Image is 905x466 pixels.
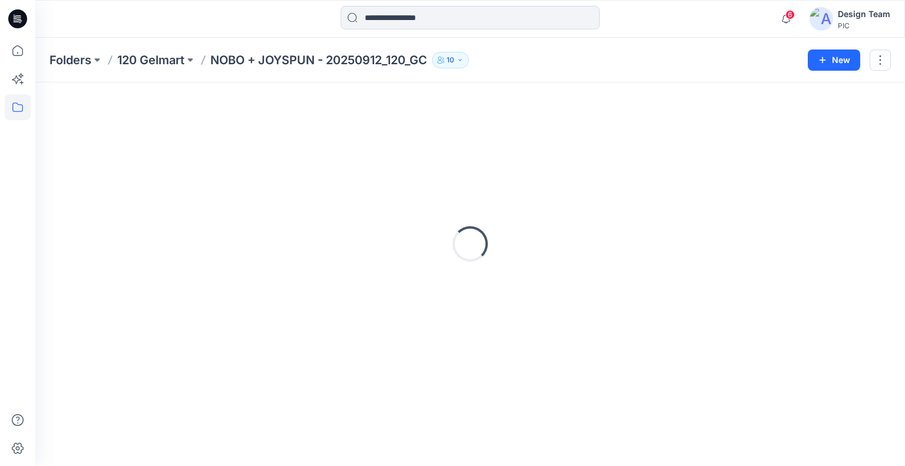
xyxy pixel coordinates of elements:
[838,7,890,21] div: Design Team
[210,52,427,68] p: NOBO + JOYSPUN - 20250912_120_GC
[447,54,454,67] p: 10
[808,49,860,71] button: New
[810,7,833,31] img: avatar
[117,52,184,68] a: 120 Gelmart
[432,52,469,68] button: 10
[49,52,91,68] a: Folders
[838,21,890,30] div: PIC
[785,10,795,19] span: 6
